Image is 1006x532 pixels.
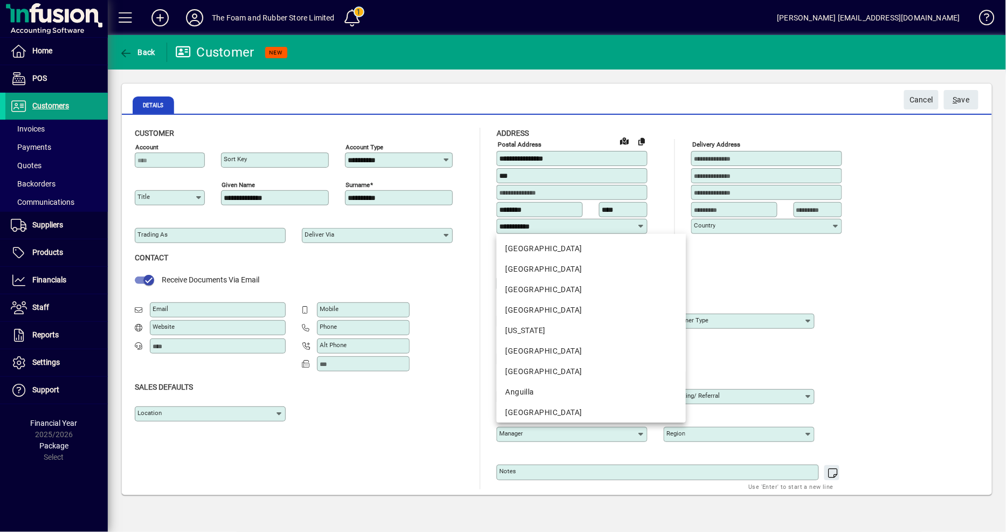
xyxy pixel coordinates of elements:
[162,275,259,284] span: Receive Documents Via Email
[11,179,56,188] span: Backorders
[505,407,677,418] div: [GEOGRAPHIC_DATA]
[137,409,162,417] mat-label: Location
[11,198,74,206] span: Communications
[39,441,68,450] span: Package
[497,320,686,341] mat-option: American Samoa
[5,38,108,65] a: Home
[32,101,69,110] span: Customers
[32,385,59,394] span: Support
[135,253,168,262] span: Contact
[177,8,212,27] button: Profile
[32,74,47,82] span: POS
[133,96,174,114] span: Details
[5,156,108,175] a: Quotes
[11,161,42,170] span: Quotes
[5,138,108,156] a: Payments
[497,129,529,137] span: Address
[505,386,677,398] div: Anguilla
[5,322,108,349] a: Reports
[153,305,168,313] mat-label: Email
[135,383,193,391] span: Sales defaults
[11,143,51,151] span: Payments
[320,341,347,349] mat-label: Alt Phone
[666,392,720,399] mat-label: Marketing/ Referral
[904,90,939,109] button: Cancel
[953,91,970,109] span: ave
[153,323,175,330] mat-label: Website
[505,346,677,357] div: [GEOGRAPHIC_DATA]
[505,366,677,377] div: [GEOGRAPHIC_DATA]
[305,231,334,238] mat-label: Deliver via
[5,349,108,376] a: Settings
[505,305,677,316] div: [GEOGRAPHIC_DATA]
[346,181,370,189] mat-label: Surname
[119,48,155,57] span: Back
[270,49,283,56] span: NEW
[777,9,960,26] div: [PERSON_NAME] [EMAIL_ADDRESS][DOMAIN_NAME]
[346,143,383,151] mat-label: Account Type
[5,377,108,404] a: Support
[108,43,167,62] app-page-header-button: Back
[505,325,677,336] div: [US_STATE]
[497,402,686,423] mat-option: Antarctica
[497,279,686,300] mat-option: Albania
[135,129,174,137] span: Customer
[749,480,833,493] mat-hint: Use 'Enter' to start a new line
[32,358,60,367] span: Settings
[505,264,677,275] div: [GEOGRAPHIC_DATA]
[666,316,708,324] mat-label: Customer type
[212,9,335,26] div: The Foam and Rubber Store Limited
[616,132,633,149] a: View on map
[5,212,108,239] a: Suppliers
[224,155,247,163] mat-label: Sort key
[953,95,957,104] span: S
[5,294,108,321] a: Staff
[505,243,677,254] div: [GEOGRAPHIC_DATA]
[135,143,159,151] mat-label: Account
[5,239,108,266] a: Products
[497,238,686,259] mat-option: New Zealand
[32,330,59,339] span: Reports
[137,193,150,201] mat-label: Title
[32,220,63,229] span: Suppliers
[116,43,158,62] button: Back
[5,175,108,193] a: Backorders
[32,248,63,257] span: Products
[694,222,715,229] mat-label: Country
[32,303,49,312] span: Staff
[5,267,108,294] a: Financials
[143,8,177,27] button: Add
[505,284,677,295] div: [GEOGRAPHIC_DATA]
[32,46,52,55] span: Home
[971,2,993,37] a: Knowledge Base
[137,231,168,238] mat-label: Trading as
[497,361,686,382] mat-option: Angola
[11,125,45,133] span: Invoices
[5,193,108,211] a: Communications
[944,90,979,109] button: Save
[499,430,523,437] mat-label: Manager
[499,467,516,475] mat-label: Notes
[5,120,108,138] a: Invoices
[497,341,686,361] mat-option: Andorra
[666,430,685,437] mat-label: Region
[32,275,66,284] span: Financials
[175,44,254,61] div: Customer
[320,323,337,330] mat-label: Phone
[31,419,78,427] span: Financial Year
[633,133,650,150] button: Copy to Delivery address
[909,91,933,109] span: Cancel
[320,305,339,313] mat-label: Mobile
[5,65,108,92] a: POS
[497,300,686,320] mat-option: Algeria
[222,181,255,189] mat-label: Given name
[497,382,686,402] mat-option: Anguilla
[497,259,686,279] mat-option: Afghanistan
